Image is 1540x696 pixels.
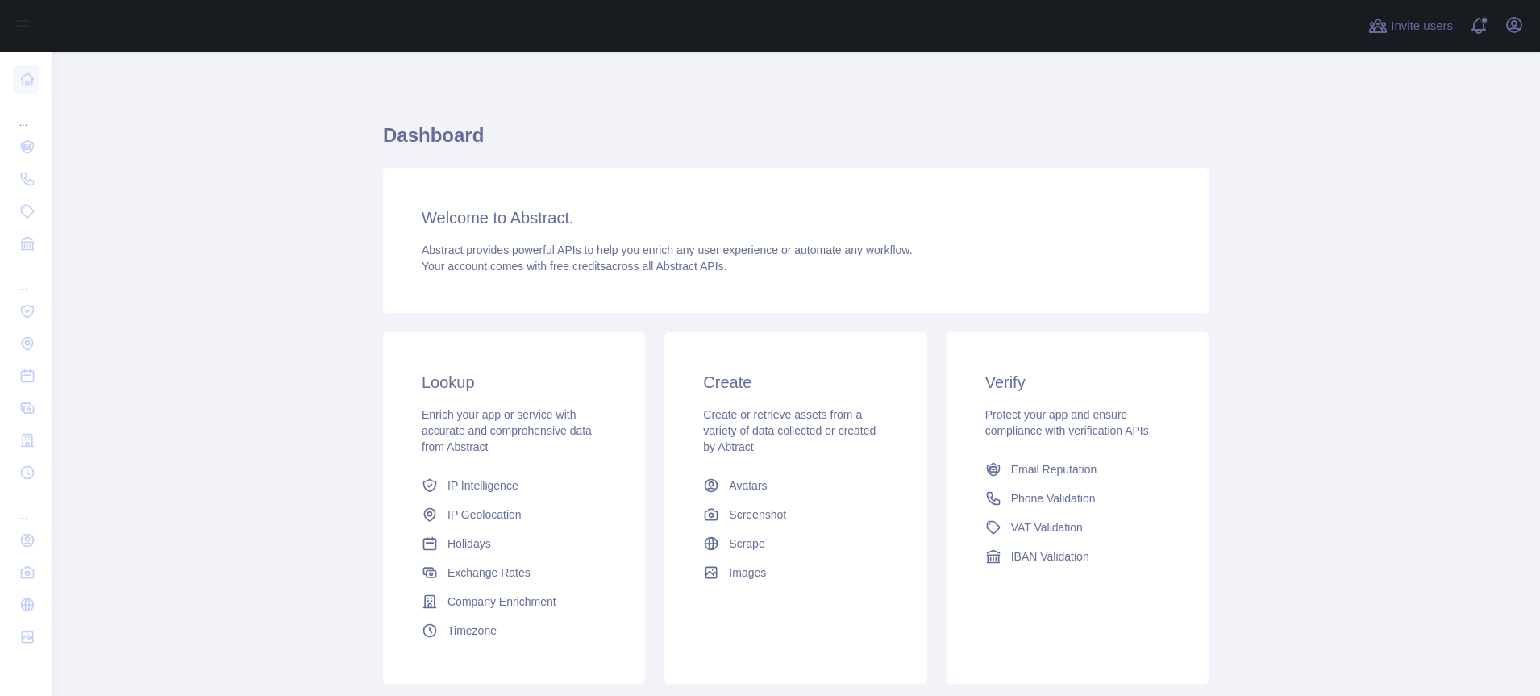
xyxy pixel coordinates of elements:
div: ... [13,261,39,294]
span: Avatars [729,477,767,494]
a: Phone Validation [979,484,1176,513]
span: Invite users [1391,17,1453,35]
h3: Verify [985,371,1170,394]
span: VAT Validation [1011,519,1083,536]
span: Exchange Rates [447,565,531,581]
div: ... [13,490,39,523]
span: Holidays [447,536,491,552]
span: Abstract provides powerful APIs to help you enrich any user experience or automate any workflow. [422,244,913,256]
a: Email Reputation [979,455,1176,484]
a: Holidays [415,529,613,558]
a: Company Enrichment [415,587,613,616]
span: Scrape [729,536,764,552]
span: Protect your app and ensure compliance with verification APIs [985,408,1149,437]
span: Enrich your app or service with accurate and comprehensive data from Abstract [422,408,592,453]
h3: Create [703,371,888,394]
span: IP Geolocation [447,506,522,523]
a: Timezone [415,616,613,645]
span: Images [729,565,766,581]
h3: Lookup [422,371,606,394]
button: Invite users [1365,13,1456,39]
a: Avatars [697,471,894,500]
h1: Dashboard [383,123,1209,161]
div: ... [13,97,39,129]
a: Images [697,558,894,587]
a: IP Geolocation [415,500,613,529]
span: Email Reputation [1011,461,1097,477]
a: VAT Validation [979,513,1176,542]
h3: Welcome to Abstract. [422,206,1170,229]
a: IBAN Validation [979,542,1176,571]
span: Company Enrichment [447,594,556,610]
span: Phone Validation [1011,490,1096,506]
span: Your account comes with across all Abstract APIs. [422,260,726,273]
span: Create or retrieve assets from a variety of data collected or created by Abtract [703,408,876,453]
span: free credits [550,260,606,273]
a: IP Intelligence [415,471,613,500]
span: Timezone [447,623,497,639]
span: IP Intelligence [447,477,518,494]
a: Exchange Rates [415,558,613,587]
a: Scrape [697,529,894,558]
a: Screenshot [697,500,894,529]
span: Screenshot [729,506,786,523]
span: IBAN Validation [1011,548,1089,565]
